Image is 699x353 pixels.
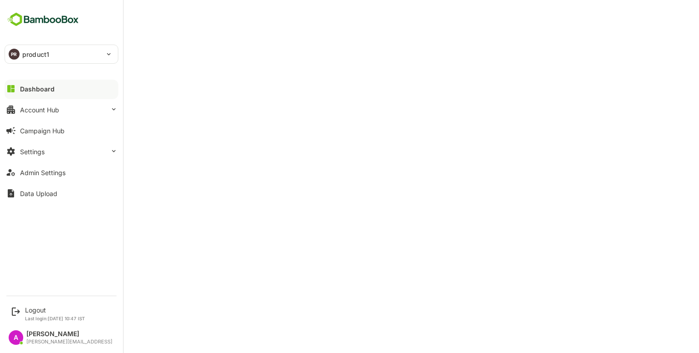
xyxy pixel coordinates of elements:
p: product1 [22,50,49,59]
div: PRproduct1 [5,45,118,63]
div: Admin Settings [20,169,66,176]
button: Campaign Hub [5,121,118,140]
div: Campaign Hub [20,127,65,135]
div: PR [9,49,20,60]
button: Dashboard [5,80,118,98]
div: Logout [25,306,85,314]
div: [PERSON_NAME] [26,330,112,338]
button: Settings [5,142,118,161]
div: A [9,330,23,345]
button: Admin Settings [5,163,118,182]
button: Data Upload [5,184,118,202]
div: Dashboard [20,85,55,93]
p: Last login: [DATE] 10:47 IST [25,316,85,321]
img: BambooboxFullLogoMark.5f36c76dfaba33ec1ec1367b70bb1252.svg [5,11,81,28]
div: [PERSON_NAME][EMAIL_ADDRESS] [26,339,112,345]
div: Account Hub [20,106,59,114]
div: Data Upload [20,190,57,197]
div: Settings [20,148,45,156]
button: Account Hub [5,101,118,119]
